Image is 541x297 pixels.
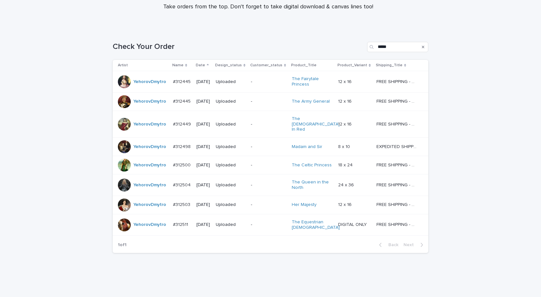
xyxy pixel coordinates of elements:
a: YehorovDmytro [133,182,166,188]
p: Take orders from the top. Don't forget to take digital download & canvas lines too! [139,4,397,11]
p: - [251,202,287,208]
input: Search [367,42,428,52]
p: Artist [118,62,128,69]
p: Uploaded [216,122,246,127]
p: #312504 [173,181,192,188]
a: YehorovDmytro [133,122,166,127]
a: YehorovDmytro [133,144,166,150]
p: Uploaded [216,99,246,104]
a: The Equestrian [DEMOGRAPHIC_DATA] [292,219,340,230]
a: YehorovDmytro [133,202,166,208]
p: #312511 [173,221,189,227]
p: - [251,122,287,127]
tr: YehorovDmytro #312504#312504 [DATE]Uploaded-The Queen in the North 24 x 3624 x 36 FREE SHIPPING -... [113,174,428,196]
p: [DATE] [196,122,211,127]
p: 24 x 36 [338,181,355,188]
p: 12 x 16 [338,120,353,127]
a: Madam and Sir [292,144,322,150]
p: Uploaded [216,182,246,188]
p: FREE SHIPPING - preview in 1-2 business days, after your approval delivery will take 5-10 b.d. [376,181,418,188]
a: The Queen in the North [292,180,332,190]
p: - [251,162,287,168]
p: Uploaded [216,162,246,168]
a: The Fairytale Princess [292,76,332,87]
p: FREE SHIPPING - preview in 1-2 business days, after your approval delivery will take 5-10 b.d. [376,97,418,104]
p: 8 x 10 [338,143,351,150]
p: [DATE] [196,79,211,85]
tr: YehorovDmytro #312445#312445 [DATE]Uploaded-The Fairytale Princess 12 x 1612 x 16 FREE SHIPPING -... [113,71,428,93]
p: #312498 [173,143,192,150]
p: #312449 [173,120,192,127]
p: 18 x 24 [338,161,354,168]
tr: YehorovDmytro #312511#312511 [DATE]Uploaded-The Equestrian [DEMOGRAPHIC_DATA] DIGITAL ONLYDIGITAL... [113,214,428,236]
p: 12 x 16 [338,97,353,104]
p: - [251,222,287,227]
p: - [251,99,287,104]
p: Date [196,62,205,69]
p: - [251,144,287,150]
p: [DATE] [196,222,211,227]
p: 12 x 16 [338,201,353,208]
p: - [251,182,287,188]
p: #312445 [173,97,192,104]
p: Uploaded [216,144,246,150]
p: Uploaded [216,202,246,208]
tr: YehorovDmytro #312500#312500 [DATE]Uploaded-The Celtic Princess 18 x 2418 x 24 FREE SHIPPING - pr... [113,156,428,174]
a: Her Majesty [292,202,317,208]
tr: YehorovDmytro #312498#312498 [DATE]Uploaded-Madam and Sir 8 x 108 x 10 EXPEDITED SHIPPING - previ... [113,138,428,156]
p: Shipping_Title [376,62,403,69]
tr: YehorovDmytro #312445#312445 [DATE]Uploaded-The Army General 12 x 1612 x 16 FREE SHIPPING - previ... [113,92,428,111]
p: FREE SHIPPING - preview in 1-2 business days, after your approval delivery will take 5-10 b.d. [376,201,418,208]
p: [DATE] [196,182,211,188]
p: #312500 [173,161,192,168]
p: Customer_status [250,62,282,69]
p: [DATE] [196,202,211,208]
p: #312445 [173,78,192,85]
p: [DATE] [196,144,211,150]
p: FREE SHIPPING - preview in 1-2 business days, after your approval delivery will take 5-10 b.d. [376,221,418,227]
p: Name [172,62,184,69]
p: 1 of 1 [113,237,132,253]
p: - [251,79,287,85]
p: #312503 [173,201,192,208]
p: 12 x 16 [338,78,353,85]
p: DIGITAL ONLY [338,221,368,227]
span: Next [403,243,418,247]
a: YehorovDmytro [133,99,166,104]
a: YehorovDmytro [133,222,166,227]
button: Back [374,242,401,248]
span: Back [384,243,398,247]
a: YehorovDmytro [133,162,166,168]
p: Uploaded [216,79,246,85]
p: EXPEDITED SHIPPING - preview in 1 business day; delivery up to 5 business days after your approval. [376,143,418,150]
p: FREE SHIPPING - preview in 1-2 business days, after your approval delivery will take 5-10 b.d. [376,161,418,168]
tr: YehorovDmytro #312503#312503 [DATE]Uploaded-Her Majesty 12 x 1612 x 16 FREE SHIPPING - preview in... [113,196,428,214]
p: FREE SHIPPING - preview in 1-2 business days, after your approval delivery will take 5-10 b.d. [376,78,418,85]
a: YehorovDmytro [133,79,166,85]
button: Next [401,242,428,248]
a: The [DEMOGRAPHIC_DATA] In Red [292,116,340,132]
p: Product_Variant [337,62,367,69]
tr: YehorovDmytro #312449#312449 [DATE]Uploaded-The [DEMOGRAPHIC_DATA] In Red 12 x 1612 x 16 FREE SHI... [113,111,428,137]
p: Uploaded [216,222,246,227]
a: The Army General [292,99,330,104]
h1: Check Your Order [113,42,365,51]
p: FREE SHIPPING - preview in 1-2 business days, after your approval delivery will take 5-10 b.d. [376,120,418,127]
p: Product_Title [291,62,317,69]
p: Design_status [215,62,242,69]
p: [DATE] [196,99,211,104]
p: [DATE] [196,162,211,168]
a: The Celtic Princess [292,162,332,168]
